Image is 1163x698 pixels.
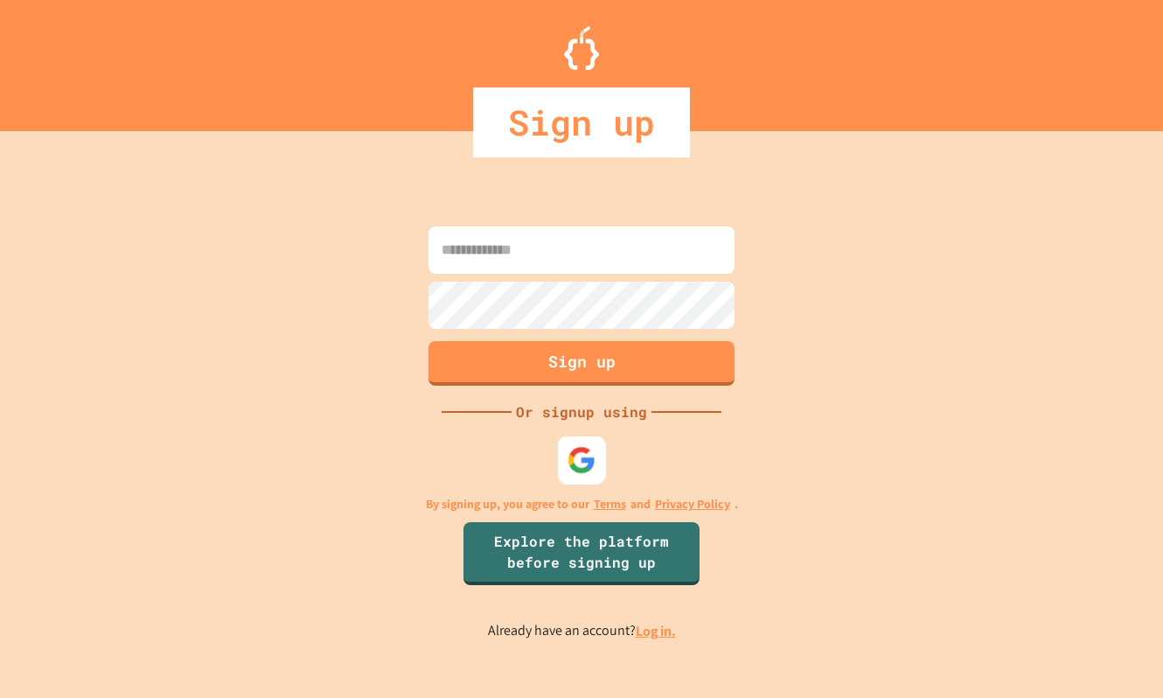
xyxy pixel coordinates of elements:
[512,401,651,422] div: Or signup using
[473,87,690,157] div: Sign up
[564,26,599,70] img: Logo.svg
[568,446,596,475] img: google-icon.svg
[428,341,735,386] button: Sign up
[655,495,730,513] a: Privacy Policy
[488,620,676,642] p: Already have an account?
[594,495,626,513] a: Terms
[426,495,738,513] p: By signing up, you agree to our and .
[636,622,676,640] a: Log in.
[463,522,700,585] a: Explore the platform before signing up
